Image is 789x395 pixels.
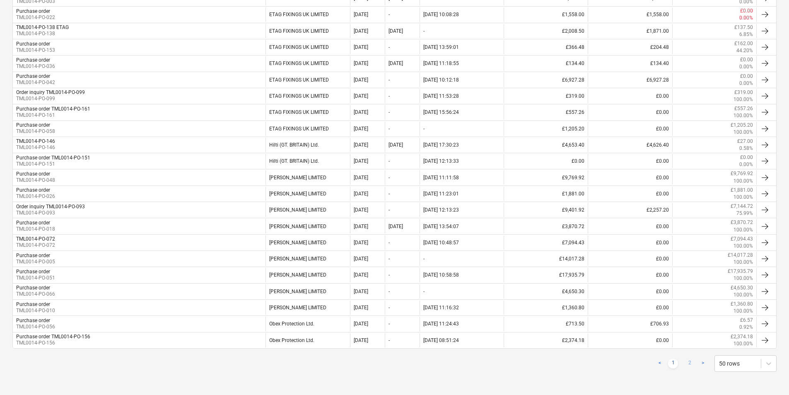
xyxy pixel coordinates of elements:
[354,256,368,262] div: [DATE]
[265,170,350,184] div: [PERSON_NAME] LIMITED
[354,305,368,311] div: [DATE]
[265,219,350,233] div: [PERSON_NAME] LIMITED
[265,89,350,103] div: ETAG FIXINGS UK LIMITED
[504,105,588,119] div: £557.26
[388,256,390,262] div: -
[423,12,459,17] div: [DATE] 10:08:28
[265,122,350,136] div: ETAG FIXINGS UK LIMITED
[734,308,753,315] p: 100.00%
[504,24,588,38] div: £2,008.50
[504,268,588,282] div: £17,935.79
[728,252,753,259] p: £14,017.28
[734,96,753,103] p: 100.00%
[423,28,425,34] div: -
[655,359,665,369] a: Previous page
[16,73,50,79] div: Purchase order
[739,14,753,22] p: 0.00%
[588,154,672,168] div: £0.00
[16,63,55,70] p: TML0014-PO-036
[504,317,588,331] div: £713.50
[504,40,588,54] div: £366.48
[16,122,50,128] div: Purchase order
[504,154,588,168] div: £0.00
[423,240,459,246] div: [DATE] 10:48:57
[423,337,459,343] div: [DATE] 08:51:24
[388,289,390,294] div: -
[423,207,459,213] div: [DATE] 12:13:23
[354,321,368,327] div: [DATE]
[354,109,368,115] div: [DATE]
[265,73,350,87] div: ETAG FIXINGS UK LIMITED
[16,177,55,184] p: TML0014-PO-048
[16,89,85,95] div: Order inquiry TML0014-PO-099
[504,122,588,136] div: £1,205.20
[588,7,672,22] div: £1,558.00
[388,60,403,66] div: [DATE]
[588,24,672,38] div: £1,871.00
[588,219,672,233] div: £0.00
[588,203,672,217] div: £2,257.20
[734,178,753,185] p: 100.00%
[16,155,90,161] div: Purchase order TML0014-PO-151
[588,122,672,136] div: £0.00
[354,60,368,66] div: [DATE]
[16,30,69,37] p: TML0014-PO-138
[16,41,50,47] div: Purchase order
[734,291,753,299] p: 100.00%
[731,333,753,340] p: £2,374.18
[504,187,588,201] div: £1,881.00
[16,106,90,112] div: Purchase order TML0014-PO-161
[588,89,672,103] div: £0.00
[16,95,85,102] p: TML0014-PO-099
[16,14,55,21] p: TML0014-PO-022
[731,236,753,243] p: £7,094.43
[731,301,753,308] p: £1,360.80
[740,73,753,80] p: £0.00
[504,7,588,22] div: £1,558.00
[16,258,55,265] p: TML0014-PO-005
[265,284,350,299] div: [PERSON_NAME] LIMITED
[740,56,753,63] p: £0.00
[354,191,368,197] div: [DATE]
[504,236,588,250] div: £7,094.43
[16,275,55,282] p: TML0014-PO-051
[504,219,588,233] div: £3,870.72
[423,126,425,132] div: -
[588,301,672,315] div: £0.00
[388,224,403,229] div: [DATE]
[265,40,350,54] div: ETAG FIXINGS UK LIMITED
[734,129,753,136] p: 100.00%
[739,161,753,168] p: 0.00%
[740,154,753,161] p: £0.00
[504,333,588,347] div: £2,374.18
[423,272,459,278] div: [DATE] 10:58:58
[734,112,753,119] p: 100.00%
[16,128,55,135] p: TML0014-PO-058
[423,44,459,50] div: [DATE] 13:59:01
[668,359,678,369] a: Page 1 is your current page
[423,93,459,99] div: [DATE] 11:53:28
[16,253,50,258] div: Purchase order
[504,56,588,70] div: £134.40
[588,236,672,250] div: £0.00
[265,56,350,70] div: ETAG FIXINGS UK LIMITED
[734,40,753,47] p: £162.00
[265,236,350,250] div: [PERSON_NAME] LIMITED
[388,191,390,197] div: -
[16,161,90,168] p: TML0014-PO-151
[354,289,368,294] div: [DATE]
[16,57,50,63] div: Purchase order
[16,220,50,226] div: Purchase order
[731,187,753,194] p: £1,881.00
[731,284,753,291] p: £4,650.30
[388,109,390,115] div: -
[354,44,368,50] div: [DATE]
[388,93,390,99] div: -
[16,242,55,249] p: TML0014-PO-072
[16,204,85,210] div: Order inquiry TML0014-PO-093
[388,77,390,83] div: -
[388,142,403,148] div: [DATE]
[265,252,350,266] div: [PERSON_NAME] LIMITED
[423,321,459,327] div: [DATE] 11:24:43
[734,105,753,112] p: £557.26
